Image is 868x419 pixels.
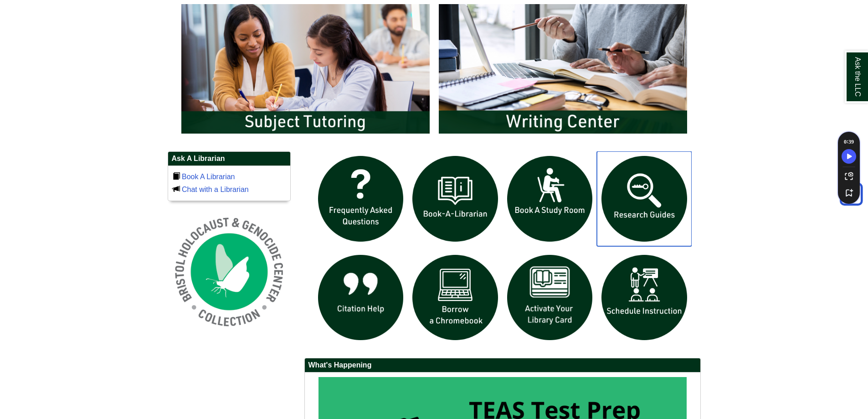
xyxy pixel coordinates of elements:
[503,151,597,246] img: book a study room icon links to book a study room web page
[305,358,700,372] h2: What's Happening
[313,250,408,345] img: citation help icon links to citation help guide page
[182,186,249,193] a: Chat with a Librarian
[408,250,503,345] img: Borrow a chromebook icon links to the borrow a chromebook web page
[168,210,291,333] img: Holocaust and Genocide Collection
[597,250,692,345] img: For faculty. Schedule Library Instruction icon links to form.
[313,151,692,349] div: slideshow
[597,151,692,246] img: Research Guides icon links to research guides web page
[182,173,235,181] a: Book A Librarian
[313,151,408,246] img: frequently asked questions
[503,250,597,345] img: activate Library Card icon links to form to activate student ID into library card
[408,151,503,246] img: Book a Librarian icon links to book a librarian web page
[168,152,290,166] h2: Ask A Librarian
[837,188,866,200] a: Back to Top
